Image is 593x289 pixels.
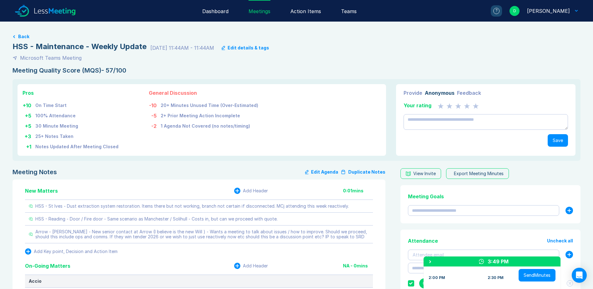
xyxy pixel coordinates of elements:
td: 100% Attendance [35,109,119,120]
div: Feedback [457,89,481,97]
button: Add Key point, Decision and Action Item [25,248,118,255]
td: 1 Agenda Not Covered (no notes/timing) [160,120,259,130]
td: 30 Minute Meeting [35,120,119,130]
td: + 5 [23,120,35,130]
td: -2 [149,120,160,130]
td: + 1 [23,140,35,151]
div: 2:00 PM [429,275,445,280]
div: Open Intercom Messenger [572,268,587,283]
div: David Hayter [527,7,570,15]
div: ? [493,8,500,14]
div: Meeting Goals [408,193,573,200]
div: Attendance [408,237,438,245]
td: 20+ Minutes Unused Time (Over-Estimated) [160,99,259,109]
button: Back [18,34,29,39]
button: Uncheck all [547,238,573,243]
div: Add Header [243,263,268,268]
div: D [510,6,520,16]
div: 2:30 PM [488,275,504,280]
button: SendMinutes [519,269,555,281]
div: HSS - Reading - Door / Fire door - Same scenario as Manchester / Solihull - Costs in, but can we ... [35,216,278,221]
div: Export Meeting Minutes [454,171,504,176]
button: Export Meeting Minutes [446,168,509,179]
div: Pros [23,89,119,97]
td: + 10 [23,99,35,109]
td: Notes Updated After Meeting Closed [35,140,119,151]
div: NA - 0 mins [343,263,373,268]
div: HSS - St Ives - Dust extraction system restoration. Items there but not working, branch not certa... [35,204,349,209]
div: Microsoft Teams Meeting [20,54,82,62]
div: 3:49 PM [488,258,509,265]
button: Edit details & tags [222,45,269,50]
button: Add Header [234,263,268,269]
div: View Invite [413,171,436,176]
button: Save [548,134,568,147]
td: -5 [149,109,160,120]
div: Meeting Quality Score (MQS) - 57/100 [13,67,580,74]
td: 2+ Prior Meeting Action Incomplete [160,109,259,120]
div: 0 Stars [438,102,479,109]
div: Provide [404,89,422,97]
td: 25+ Notes Taken [35,130,119,140]
button: Add Header [234,188,268,194]
div: Meeting Notes [13,168,57,176]
a: Back [13,34,580,39]
div: 0:01 mins [343,188,373,193]
button: Duplicate Notes [341,168,385,176]
td: + 3 [23,130,35,140]
td: + 5 [23,109,35,120]
div: On-Going Matters [25,262,70,270]
div: Add Key point, Decision and Action Item [34,249,118,254]
div: Add Header [243,188,268,193]
div: Edit details & tags [228,45,269,50]
button: Edit Agenda [305,168,338,176]
div: HSS - Maintenance - Weekly Update [13,42,147,52]
td: -10 [149,99,160,109]
div: Anonymous [425,89,455,97]
div: Your rating [404,102,431,109]
div: Accio [29,279,369,284]
div: G [419,278,429,288]
button: View Invite [400,168,441,179]
div: General Discussion [149,89,259,97]
div: New Matters [25,187,58,195]
div: [DATE] 11:44AM - 11:44AM [150,44,214,52]
a: ? [483,5,502,17]
div: Arrow - [PERSON_NAME] - New senior contact at Arrow (I believe is the new Will ) - Wants a meetin... [35,229,369,239]
td: On Time Start [35,99,119,109]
